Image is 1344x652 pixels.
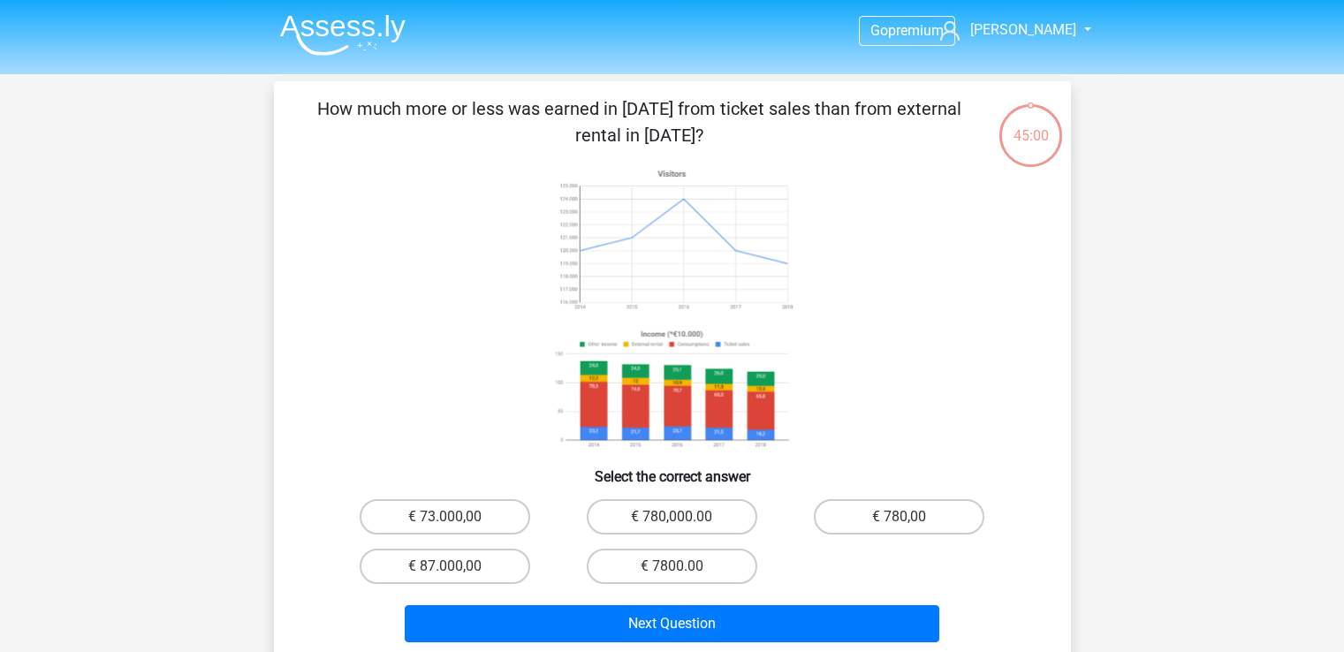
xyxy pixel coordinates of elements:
div: 45:00 [998,102,1064,147]
label: € 7800.00 [587,549,757,584]
button: Next Question [405,605,939,642]
label: € 73.000,00 [360,499,530,534]
a: Gopremium [860,19,954,42]
img: Assessly [280,14,406,56]
label: € 780,00 [814,499,984,534]
span: Go [870,22,888,39]
h6: Select the correct answer [302,454,1043,485]
span: premium [888,22,944,39]
a: [PERSON_NAME] [933,19,1078,41]
p: How much more or less was earned in [DATE] from ticket sales than from external rental in [DATE]? [302,95,976,148]
span: [PERSON_NAME] [970,21,1076,38]
label: € 780,000.00 [587,499,757,534]
label: € 87.000,00 [360,549,530,584]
